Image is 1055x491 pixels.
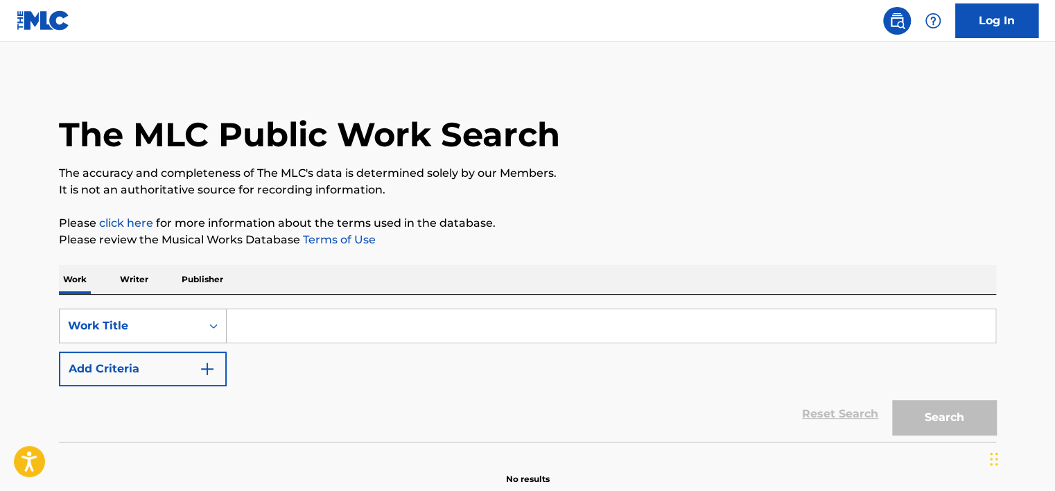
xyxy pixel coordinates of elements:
[59,352,227,386] button: Add Criteria
[199,361,216,377] img: 9d2ae6d4665cec9f34b9.svg
[116,265,152,294] p: Writer
[59,182,996,198] p: It is not an authoritative source for recording information.
[59,215,996,232] p: Please for more information about the terms used in the database.
[59,265,91,294] p: Work
[955,3,1038,38] a: Log In
[986,424,1055,491] div: চ্যাট উইজেট
[300,233,376,246] a: Terms of Use
[990,438,998,480] div: টেনে আনুন
[59,232,996,248] p: Please review the Musical Works Database
[59,309,996,442] form: Search Form
[889,12,905,29] img: search
[506,456,550,485] p: No results
[99,216,153,230] a: click here
[177,265,227,294] p: Publisher
[68,318,193,334] div: Work Title
[59,114,560,155] h1: The MLC Public Work Search
[17,10,70,31] img: MLC Logo
[919,7,947,35] div: Help
[883,7,911,35] a: Public Search
[986,424,1055,491] iframe: Chat Widget
[59,165,996,182] p: The accuracy and completeness of The MLC's data is determined solely by our Members.
[925,12,941,29] img: help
